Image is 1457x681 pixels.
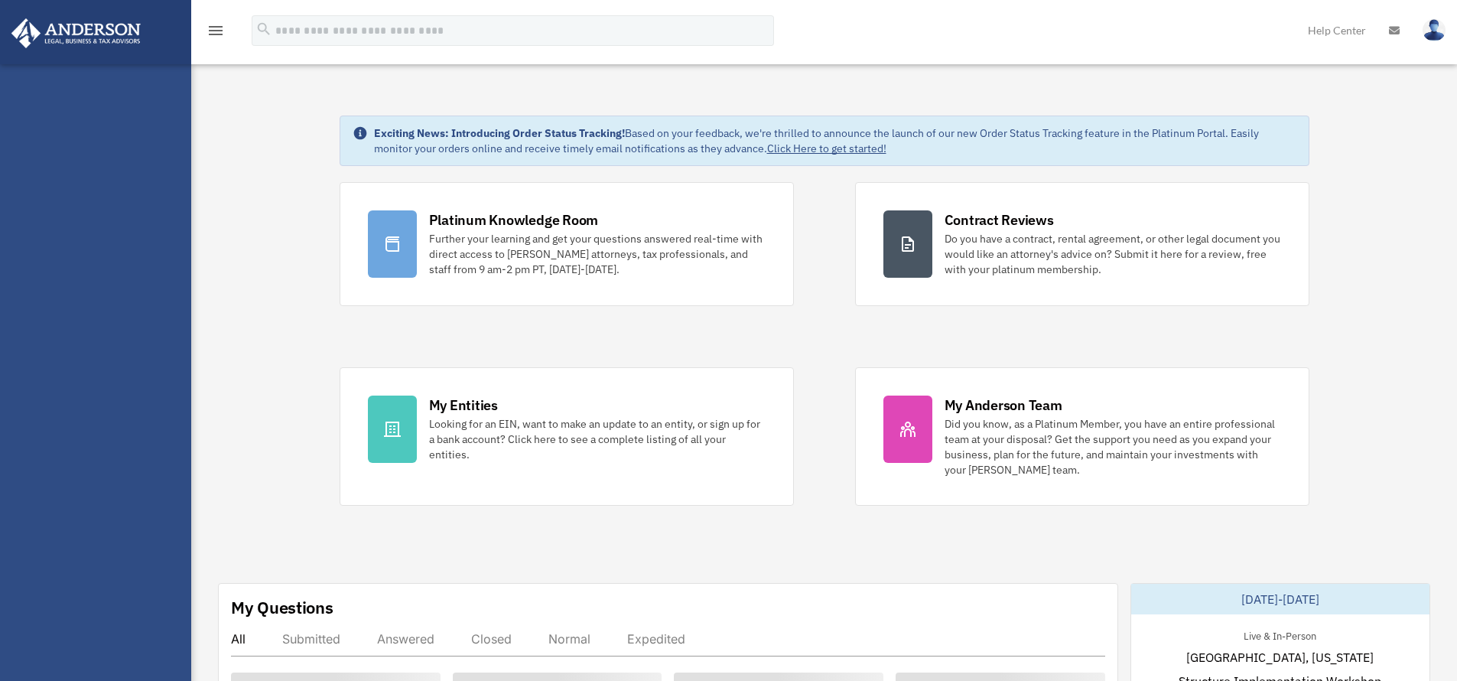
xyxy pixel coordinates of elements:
div: Looking for an EIN, want to make an update to an entity, or sign up for a bank account? Click her... [429,416,766,462]
div: My Entities [429,396,498,415]
a: My Entities Looking for an EIN, want to make an update to an entity, or sign up for a bank accoun... [340,367,794,506]
div: Closed [471,631,512,647]
div: Further your learning and get your questions answered real-time with direct access to [PERSON_NAM... [429,231,766,277]
img: User Pic [1423,19,1446,41]
div: Submitted [282,631,340,647]
div: My Anderson Team [945,396,1062,415]
a: My Anderson Team Did you know, as a Platinum Member, you have an entire professional team at your... [855,367,1309,506]
div: Live & In-Person [1231,627,1329,643]
span: [GEOGRAPHIC_DATA], [US_STATE] [1186,648,1374,666]
div: Do you have a contract, rental agreement, or other legal document you would like an attorney's ad... [945,231,1281,277]
div: Based on your feedback, we're thrilled to announce the launch of our new Order Status Tracking fe... [374,125,1296,156]
img: Anderson Advisors Platinum Portal [7,18,145,48]
a: Contract Reviews Do you have a contract, rental agreement, or other legal document you would like... [855,182,1309,306]
div: Contract Reviews [945,210,1054,230]
div: Expedited [627,631,685,647]
a: Platinum Knowledge Room Further your learning and get your questions answered real-time with dire... [340,182,794,306]
div: My Questions [231,596,333,619]
div: Normal [548,631,590,647]
strong: Exciting News: Introducing Order Status Tracking! [374,126,625,140]
div: Platinum Knowledge Room [429,210,599,230]
div: Did you know, as a Platinum Member, you have an entire professional team at your disposal? Get th... [945,416,1281,477]
div: [DATE]-[DATE] [1131,584,1429,614]
i: menu [207,21,225,40]
div: All [231,631,246,647]
i: search [255,21,272,37]
a: menu [207,27,225,40]
div: Answered [377,631,434,647]
a: Click Here to get started! [767,142,886,155]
